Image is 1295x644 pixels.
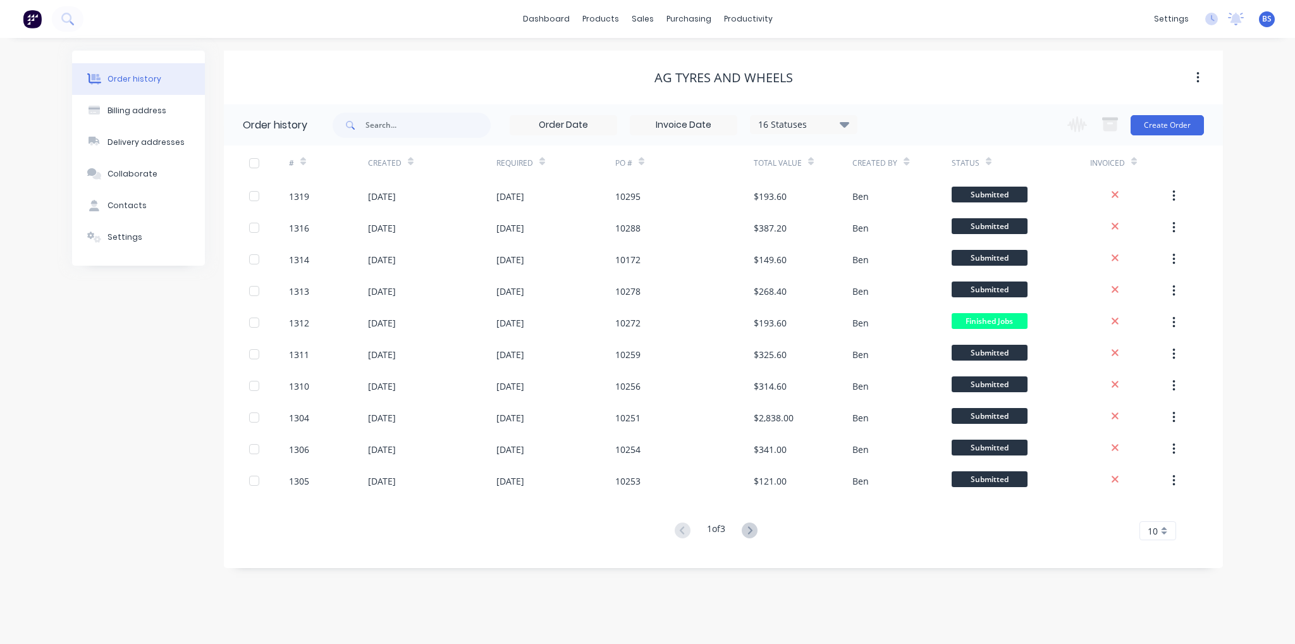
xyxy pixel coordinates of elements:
[517,9,576,28] a: dashboard
[852,221,869,235] div: Ben
[289,474,309,488] div: 1305
[1131,115,1204,135] button: Create Order
[754,190,787,203] div: $193.60
[952,146,1090,180] div: Status
[107,200,147,211] div: Contacts
[496,285,524,298] div: [DATE]
[368,146,496,180] div: Created
[615,411,641,424] div: 10251
[754,285,787,298] div: $268.40
[754,146,852,180] div: Total Value
[754,316,787,330] div: $193.60
[368,316,396,330] div: [DATE]
[660,9,718,28] div: purchasing
[952,158,979,169] div: Status
[1090,158,1125,169] div: Invoiced
[289,221,309,235] div: 1316
[576,9,625,28] div: products
[952,471,1028,487] span: Submitted
[852,146,951,180] div: Created By
[72,95,205,127] button: Billing address
[625,9,660,28] div: sales
[852,411,869,424] div: Ben
[368,474,396,488] div: [DATE]
[952,376,1028,392] span: Submitted
[368,158,402,169] div: Created
[496,221,524,235] div: [DATE]
[615,190,641,203] div: 10295
[615,474,641,488] div: 10253
[496,158,533,169] div: Required
[107,73,161,85] div: Order history
[952,440,1028,455] span: Submitted
[852,380,869,393] div: Ben
[952,313,1028,329] span: Finished Jobs
[496,348,524,361] div: [DATE]
[368,348,396,361] div: [DATE]
[754,253,787,266] div: $149.60
[496,190,524,203] div: [DATE]
[289,380,309,393] div: 1310
[72,127,205,158] button: Delivery addresses
[107,232,142,243] div: Settings
[754,221,787,235] div: $387.20
[615,285,641,298] div: 10278
[707,522,725,540] div: 1 of 3
[852,158,897,169] div: Created By
[107,168,157,180] div: Collaborate
[510,116,617,135] input: Order Date
[368,411,396,424] div: [DATE]
[496,146,615,180] div: Required
[852,190,869,203] div: Ben
[952,218,1028,234] span: Submitted
[365,113,491,138] input: Search...
[654,70,793,85] div: AG Tyres and Wheels
[289,146,368,180] div: #
[289,285,309,298] div: 1313
[1090,146,1169,180] div: Invoiced
[368,221,396,235] div: [DATE]
[852,348,869,361] div: Ben
[1262,13,1272,25] span: BS
[289,348,309,361] div: 1311
[243,118,307,133] div: Order history
[496,380,524,393] div: [DATE]
[952,187,1028,202] span: Submitted
[289,190,309,203] div: 1319
[615,146,754,180] div: PO #
[754,348,787,361] div: $325.60
[852,285,869,298] div: Ben
[615,158,632,169] div: PO #
[754,411,794,424] div: $2,838.00
[852,443,869,456] div: Ben
[496,316,524,330] div: [DATE]
[289,158,294,169] div: #
[615,253,641,266] div: 10172
[368,190,396,203] div: [DATE]
[368,380,396,393] div: [DATE]
[630,116,737,135] input: Invoice Date
[72,190,205,221] button: Contacts
[368,443,396,456] div: [DATE]
[72,158,205,190] button: Collaborate
[289,443,309,456] div: 1306
[754,474,787,488] div: $121.00
[496,411,524,424] div: [DATE]
[496,253,524,266] div: [DATE]
[852,474,869,488] div: Ben
[952,250,1028,266] span: Submitted
[952,408,1028,424] span: Submitted
[23,9,42,28] img: Factory
[289,316,309,330] div: 1312
[852,316,869,330] div: Ben
[751,118,857,132] div: 16 Statuses
[615,380,641,393] div: 10256
[107,137,185,148] div: Delivery addresses
[289,411,309,424] div: 1304
[615,316,641,330] div: 10272
[368,285,396,298] div: [DATE]
[754,158,802,169] div: Total Value
[107,105,166,116] div: Billing address
[615,443,641,456] div: 10254
[852,253,869,266] div: Ben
